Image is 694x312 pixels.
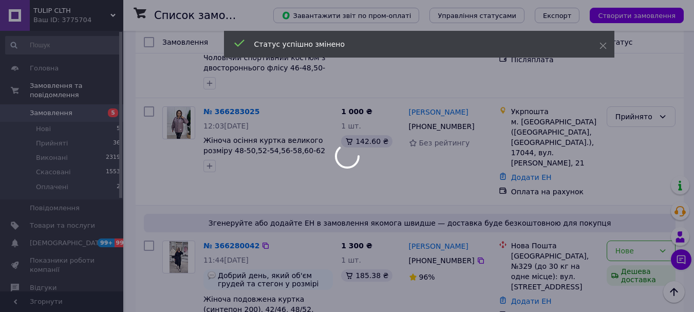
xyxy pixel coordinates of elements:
span: Товари та послуги [30,221,95,230]
span: 1 шт. [341,122,361,130]
div: 142.60 ₴ [341,135,392,148]
div: Нова Пошта [511,241,598,251]
span: Виконані [36,153,68,162]
span: Головна [30,64,59,73]
span: 1 000 ₴ [341,107,372,116]
span: Без рейтингу [419,139,470,147]
button: Завантажити звіт по пром-оплаті [273,8,419,23]
div: Ваш ID: 3775704 [33,15,123,25]
input: Пошук [5,36,121,54]
span: 1 шт. [341,256,361,264]
span: 5 [117,124,120,134]
span: Згенеруйте або додайте ЕН в замовлення якомога швидше — доставка буде безкоштовною для покупця [148,218,671,228]
a: № 366280042 [203,242,259,250]
div: Оплата на рахунок [511,187,598,197]
span: Статус [607,38,633,46]
span: Експорт [543,12,572,20]
div: Нове [615,245,654,256]
button: Чат з покупцем [671,249,691,270]
a: Фото товару [162,241,195,273]
a: Додати ЕН [511,173,552,181]
div: Прийнято [615,111,654,122]
a: № 366283025 [203,107,259,116]
span: Управління статусами [438,12,516,20]
span: [DEMOGRAPHIC_DATA] [30,238,106,248]
span: Повідомлення [30,204,80,213]
button: Наверх [663,281,685,303]
div: м. [GEOGRAPHIC_DATA] ([GEOGRAPHIC_DATA], [GEOGRAPHIC_DATA].), 17044, вул. [PERSON_NAME], 21 [511,117,598,168]
span: 12:03[DATE] [203,122,249,130]
div: [GEOGRAPHIC_DATA], №329 (до 30 кг на одне місце): вул. [STREET_ADDRESS] [511,251,598,292]
span: Замовлення [30,108,72,118]
span: 96% [419,273,435,281]
span: TULIP CLTH [33,6,110,15]
span: 99+ [98,238,115,247]
span: Замовлення та повідомлення [30,81,123,100]
div: Статус успішно змінено [254,39,574,49]
span: 5 [108,108,118,117]
img: Фото товару [170,241,187,273]
a: [PERSON_NAME] [409,107,468,117]
span: Оплачені [36,182,68,192]
span: 36 [113,139,120,148]
span: Завантажити звіт по пром-оплаті [282,11,411,20]
a: Створити замовлення [579,11,684,19]
span: 2 [117,182,120,192]
span: Скасовані [36,168,71,177]
span: Добрий день, який об'єм грудей та стегон у розмірі 50-52, в мене 116та 116 [218,271,329,288]
img: :speech_balloon: [208,271,216,280]
div: [PHONE_NUMBER] [407,119,477,134]
span: Замовлення [162,38,208,46]
span: Створити замовлення [598,12,676,20]
div: Дешева доставка [607,265,676,286]
a: Фото товару [162,106,195,139]
button: Експорт [535,8,580,23]
span: 11:44[DATE] [203,256,249,264]
a: Чоловічий спортивний костюм з двостороннього флісу 46-48,50-52 чорний ,хакі, графіт , синій [203,53,325,82]
span: 99+ [115,238,132,247]
h1: Список замовлень [154,9,258,22]
span: Відгуки [30,283,57,292]
span: Нові [36,124,51,134]
a: [PERSON_NAME] [409,241,468,251]
a: Жіноча осіння куртка великого розміру 48-50,52-54,56-58,60-62 графіт, смарагд, бордо, олива, фреза [203,136,325,175]
button: Створити замовлення [590,8,684,23]
button: Управління статусами [429,8,524,23]
a: Додати ЕН [511,297,552,305]
span: 1553 [106,168,120,177]
span: 2319 [106,153,120,162]
span: Прийняті [36,139,68,148]
span: 1 300 ₴ [341,242,372,250]
img: Фото товару [167,107,191,139]
span: Показники роботи компанії [30,256,95,274]
div: [PHONE_NUMBER] [407,253,477,268]
div: Укрпошта [511,106,598,117]
div: 185.38 ₴ [341,269,392,282]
